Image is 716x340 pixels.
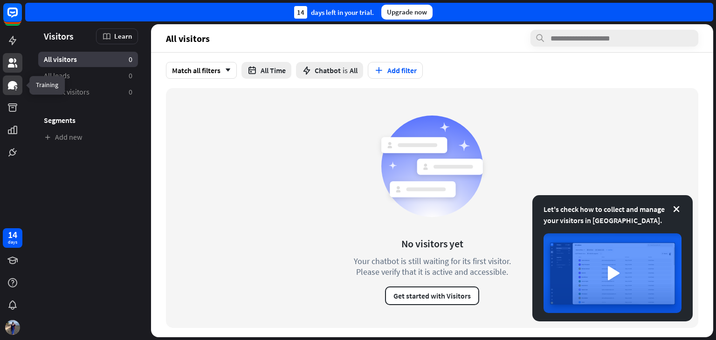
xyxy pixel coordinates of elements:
span: All [350,66,358,75]
button: Open LiveChat chat widget [7,4,35,32]
img: image [544,233,682,313]
span: Visitors [44,31,74,41]
span: is [343,66,348,75]
div: days [8,239,17,245]
i: arrow_down [220,68,231,73]
aside: 0 [129,54,132,64]
button: Get started with Visitors [385,286,479,305]
div: days left in your trial. [294,6,374,19]
aside: 0 [129,87,132,97]
span: Recent visitors [44,87,89,97]
div: Match all filters [166,62,237,79]
div: 14 [294,6,307,19]
span: All visitors [166,33,210,44]
div: 14 [8,231,17,239]
button: Add filter [368,62,423,79]
span: Learn [114,32,132,41]
span: All leads [44,71,70,81]
button: All Time [241,62,291,79]
a: Add new [38,129,138,145]
a: Recent visitors 0 [38,84,138,100]
a: All leads 0 [38,68,138,83]
h3: Segments [38,116,138,125]
div: Upgrade now [381,5,433,20]
div: Your chatbot is still waiting for its first visitor. Please verify that it is active and accessible. [337,256,528,277]
aside: 0 [129,71,132,81]
div: Let's check how to collect and manage your visitors in [GEOGRAPHIC_DATA]. [544,204,682,226]
span: All visitors [44,54,77,64]
div: No visitors yet [401,237,463,250]
span: Chatbot [315,66,341,75]
a: 14 days [3,228,22,248]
